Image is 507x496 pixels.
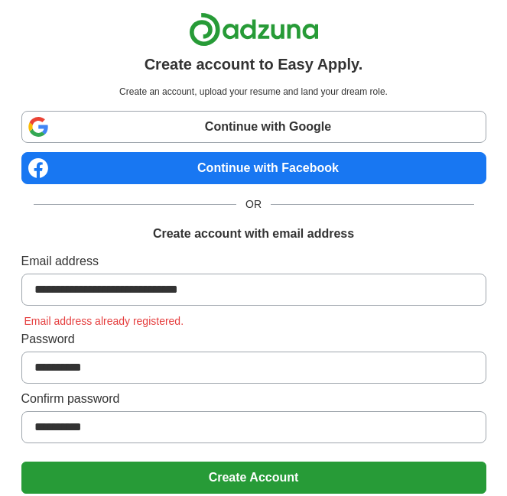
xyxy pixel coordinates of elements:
[145,53,363,76] h1: Create account to Easy Apply.
[236,196,271,212] span: OR
[21,152,486,184] a: Continue with Facebook
[21,252,486,271] label: Email address
[189,12,319,47] img: Adzuna logo
[21,111,486,143] a: Continue with Google
[21,315,187,327] span: Email address already registered.
[21,390,486,408] label: Confirm password
[24,85,483,99] p: Create an account, upload your resume and land your dream role.
[153,225,354,243] h1: Create account with email address
[21,330,486,348] label: Password
[21,462,486,494] button: Create Account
